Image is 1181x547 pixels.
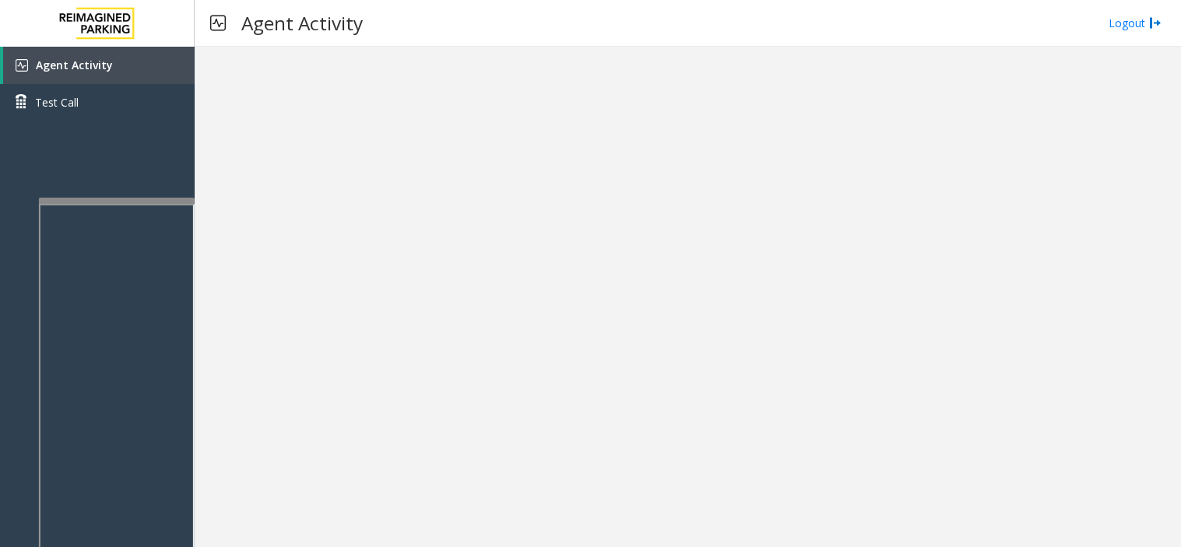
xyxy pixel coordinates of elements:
span: Test Call [35,94,79,110]
h3: Agent Activity [234,4,371,42]
a: Agent Activity [3,47,195,84]
a: Logout [1109,15,1162,31]
img: 'icon' [16,59,28,72]
img: logout [1149,15,1162,31]
img: pageIcon [210,4,226,42]
span: Agent Activity [36,58,113,72]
